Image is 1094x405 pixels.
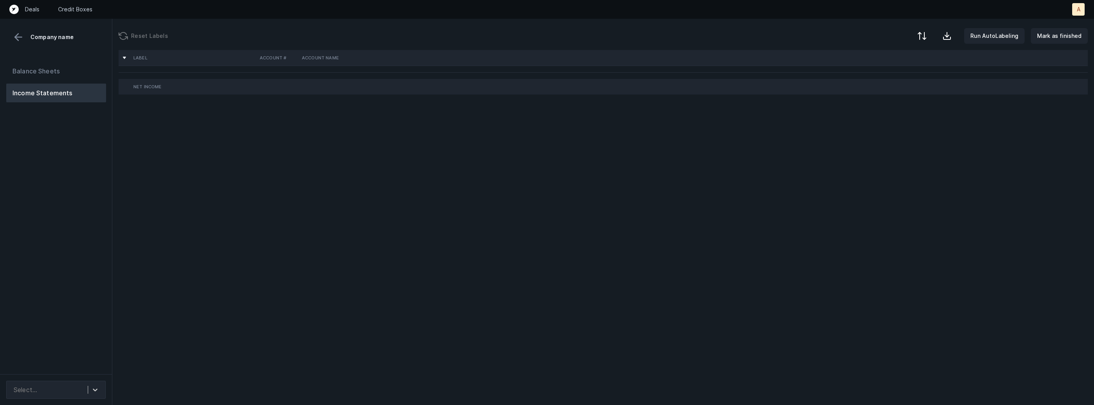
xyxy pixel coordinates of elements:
[6,84,106,102] button: Income Statements
[1031,28,1088,44] button: Mark as finished
[1072,3,1085,16] button: A
[299,50,394,66] th: Account Name
[1077,5,1080,13] p: A
[970,31,1018,41] p: Run AutoLabeling
[964,28,1025,44] button: Run AutoLabeling
[14,385,37,394] div: Select...
[25,5,39,13] a: Deals
[6,62,106,80] button: Balance Sheets
[130,79,257,95] td: Net Income
[1037,31,1082,41] p: Mark as finished
[58,5,92,13] a: Credit Boxes
[6,31,106,43] div: Company name
[257,50,299,66] th: Account #
[130,50,257,66] th: Label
